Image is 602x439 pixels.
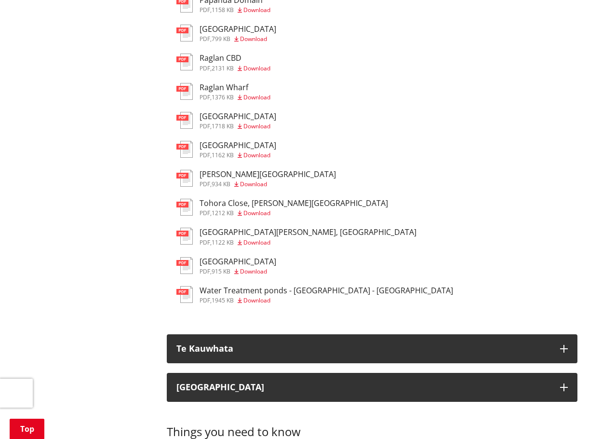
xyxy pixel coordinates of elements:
[200,238,210,247] span: pdf
[200,267,210,275] span: pdf
[243,93,270,101] span: Download
[200,152,276,158] div: ,
[200,181,336,187] div: ,
[176,54,193,70] img: document-pdf.svg
[200,64,210,72] span: pdf
[176,54,270,71] a: Raglan CBD pdf,2131 KB Download
[176,199,388,216] a: Tohora Close, [PERSON_NAME][GEOGRAPHIC_DATA] pdf,1212 KB Download
[212,6,234,14] span: 1158 KB
[176,228,416,245] a: [GEOGRAPHIC_DATA][PERSON_NAME], [GEOGRAPHIC_DATA] pdf,1122 KB Download
[176,257,276,274] a: [GEOGRAPHIC_DATA] pdf,915 KB Download
[200,210,388,216] div: ,
[243,64,270,72] span: Download
[212,180,230,188] span: 934 KB
[200,25,276,34] h3: [GEOGRAPHIC_DATA]
[200,286,453,295] h3: Water Treatment ponds - [GEOGRAPHIC_DATA] - [GEOGRAPHIC_DATA]
[176,112,276,129] a: [GEOGRAPHIC_DATA] pdf,1718 KB Download
[200,123,276,129] div: ,
[176,286,193,303] img: document-pdf.svg
[212,122,234,130] span: 1718 KB
[200,170,336,179] h3: [PERSON_NAME][GEOGRAPHIC_DATA]
[200,240,416,246] div: ,
[200,35,210,43] span: pdf
[200,180,210,188] span: pdf
[212,151,234,159] span: 1162 KB
[176,25,276,42] a: [GEOGRAPHIC_DATA] pdf,799 KB Download
[240,35,267,43] span: Download
[212,35,230,43] span: 799 KB
[176,170,336,187] a: [PERSON_NAME][GEOGRAPHIC_DATA] pdf,934 KB Download
[200,112,276,121] h3: [GEOGRAPHIC_DATA]
[212,93,234,101] span: 1376 KB
[176,83,193,100] img: document-pdf.svg
[176,199,193,216] img: document-pdf.svg
[200,257,276,266] h3: [GEOGRAPHIC_DATA]
[200,199,388,208] h3: Tohora Close, [PERSON_NAME][GEOGRAPHIC_DATA]
[200,54,270,63] h3: Raglan CBD
[200,6,210,14] span: pdf
[200,36,276,42] div: ,
[200,83,270,92] h3: Raglan Wharf
[200,269,276,274] div: ,
[558,398,592,433] iframe: Messenger Launcher
[167,334,577,363] button: Te Kauwhata
[240,267,267,275] span: Download
[200,296,210,304] span: pdf
[200,122,210,130] span: pdf
[176,112,193,129] img: document-pdf.svg
[200,151,210,159] span: pdf
[176,83,270,100] a: Raglan Wharf pdf,1376 KB Download
[176,286,453,303] a: Water Treatment ponds - [GEOGRAPHIC_DATA] - [GEOGRAPHIC_DATA] pdf,1945 KB Download
[243,209,270,217] span: Download
[176,344,550,354] div: Te Kauwhata
[212,267,230,275] span: 915 KB
[212,296,234,304] span: 1945 KB
[243,238,270,247] span: Download
[176,170,193,187] img: document-pdf.svg
[243,296,270,304] span: Download
[176,257,193,274] img: document-pdf.svg
[243,151,270,159] span: Download
[200,95,270,100] div: ,
[10,419,44,439] a: Top
[212,209,234,217] span: 1212 KB
[243,122,270,130] span: Download
[200,7,270,13] div: ,
[243,6,270,14] span: Download
[240,180,267,188] span: Download
[212,64,234,72] span: 2131 KB
[176,25,193,41] img: document-pdf.svg
[200,228,416,237] h3: [GEOGRAPHIC_DATA][PERSON_NAME], [GEOGRAPHIC_DATA]
[200,141,276,150] h3: [GEOGRAPHIC_DATA]
[200,298,453,303] div: ,
[176,141,276,158] a: [GEOGRAPHIC_DATA] pdf,1162 KB Download
[200,93,210,101] span: pdf
[167,373,577,402] button: [GEOGRAPHIC_DATA]
[176,228,193,245] img: document-pdf.svg
[200,209,210,217] span: pdf
[176,383,550,392] div: [GEOGRAPHIC_DATA]
[200,66,270,71] div: ,
[176,141,193,158] img: document-pdf.svg
[212,238,234,247] span: 1122 KB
